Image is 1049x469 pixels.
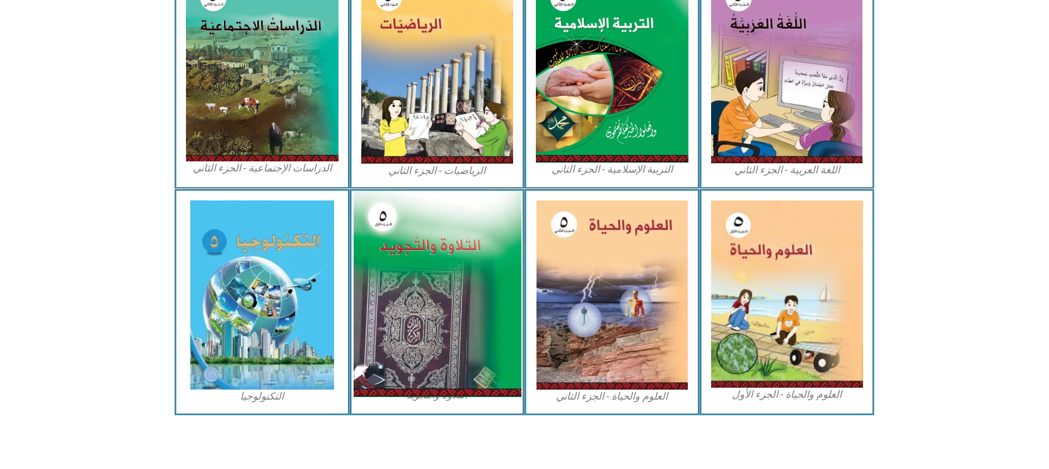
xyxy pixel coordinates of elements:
figcaption: التكنولوجيا [186,390,339,403]
figcaption: التربية الإسلامية - الجزء الثاني [536,163,688,177]
figcaption: العلوم والحياة - الجزء الأول [711,388,864,402]
figcaption: الدراسات الإجتماعية - الجزء الثاني [186,161,339,175]
figcaption: العلوم والحياة - الجزء الثاني [536,390,688,403]
figcaption: اللغة العربية - الجزء الثاني [711,163,864,177]
figcaption: الرياضيات - الجزء الثاني [361,164,514,178]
